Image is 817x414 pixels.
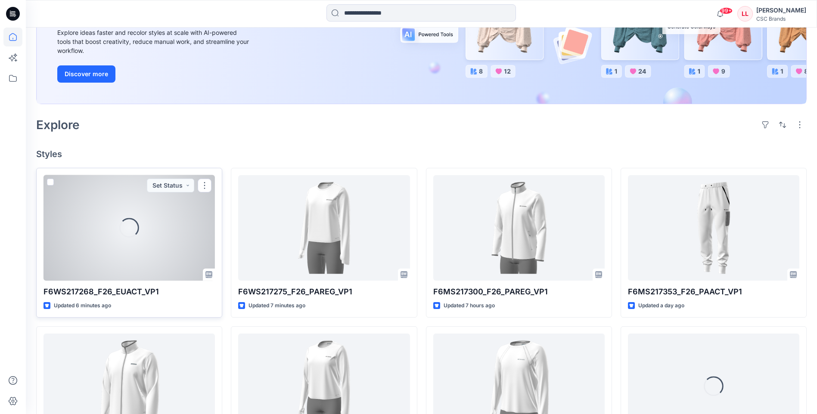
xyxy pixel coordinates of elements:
[249,301,305,310] p: Updated 7 minutes ago
[444,301,495,310] p: Updated 7 hours ago
[756,5,806,15] div: [PERSON_NAME]
[43,286,215,298] p: F6WS217268_F26_EUACT_VP1
[720,7,733,14] span: 99+
[756,15,806,22] div: CSC Brands
[36,118,80,132] h2: Explore
[57,65,115,83] button: Discover more
[238,175,410,281] a: F6WS217275_F26_PAREG_VP1
[238,286,410,298] p: F6WS217275_F26_PAREG_VP1
[638,301,684,310] p: Updated a day ago
[36,149,807,159] h4: Styles
[433,286,605,298] p: F6MS217300_F26_PAREG_VP1
[57,28,251,55] div: Explore ideas faster and recolor styles at scale with AI-powered tools that boost creativity, red...
[628,286,799,298] p: F6MS217353_F26_PAACT_VP1
[57,65,251,83] a: Discover more
[628,175,799,281] a: F6MS217353_F26_PAACT_VP1
[433,175,605,281] a: F6MS217300_F26_PAREG_VP1
[737,6,753,22] div: LL
[54,301,111,310] p: Updated 6 minutes ago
